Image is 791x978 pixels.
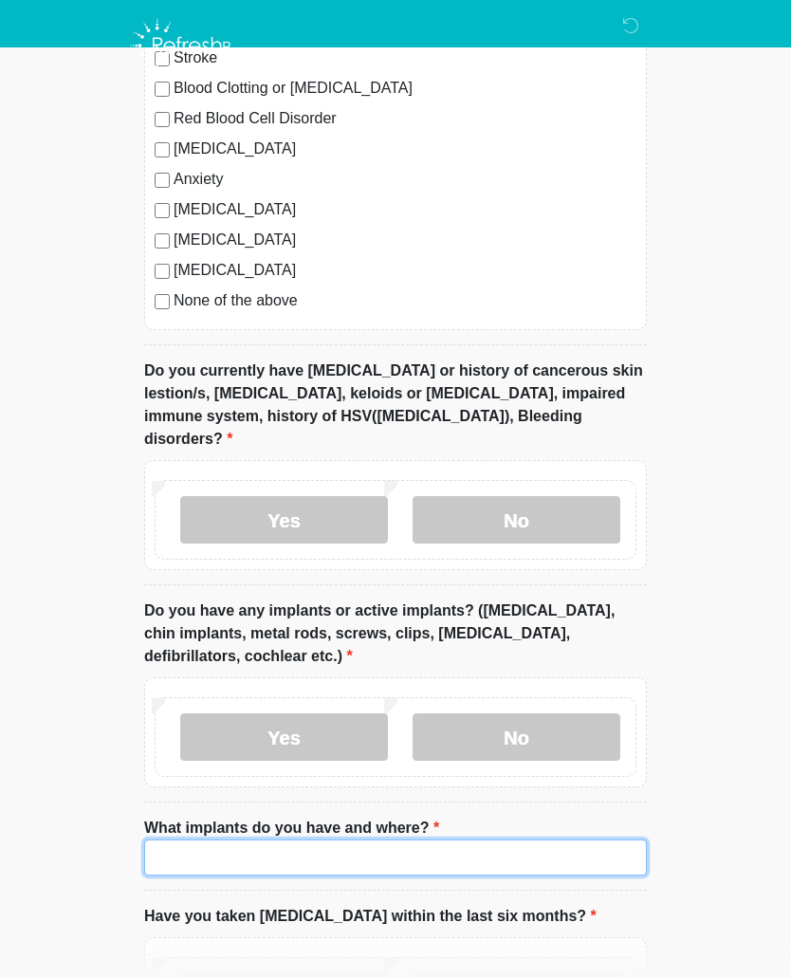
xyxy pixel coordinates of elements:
[174,198,636,221] label: [MEDICAL_DATA]
[155,173,170,188] input: Anxiety
[155,112,170,127] input: Red Blood Cell Disorder
[174,259,636,282] label: [MEDICAL_DATA]
[174,107,636,130] label: Red Blood Cell Disorder
[155,233,170,249] input: [MEDICAL_DATA]
[180,496,388,544] label: Yes
[144,360,647,451] label: Do you currently have [MEDICAL_DATA] or history of cancerous skin lestion/s, [MEDICAL_DATA], kelo...
[155,142,170,157] input: [MEDICAL_DATA]
[155,264,170,279] input: [MEDICAL_DATA]
[144,817,439,840] label: What implants do you have and where?
[413,713,620,761] label: No
[174,168,636,191] label: Anxiety
[413,496,620,544] label: No
[174,289,636,312] label: None of the above
[155,203,170,218] input: [MEDICAL_DATA]
[144,905,597,928] label: Have you taken [MEDICAL_DATA] within the last six months?
[125,14,240,77] img: Refresh RX Logo
[144,600,647,668] label: Do you have any implants or active implants? ([MEDICAL_DATA], chin implants, metal rods, screws, ...
[155,294,170,309] input: None of the above
[174,138,636,160] label: [MEDICAL_DATA]
[180,713,388,761] label: Yes
[174,229,636,251] label: [MEDICAL_DATA]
